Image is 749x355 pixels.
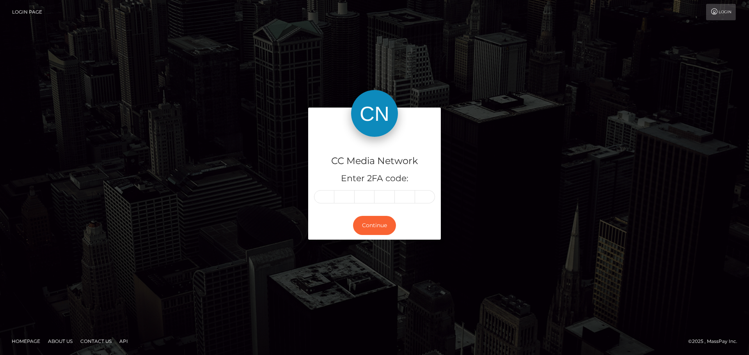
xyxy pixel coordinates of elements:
[351,90,398,137] img: CC Media Network
[116,335,131,347] a: API
[314,173,435,185] h5: Enter 2FA code:
[706,4,736,20] a: Login
[9,335,43,347] a: Homepage
[45,335,76,347] a: About Us
[77,335,115,347] a: Contact Us
[688,337,743,346] div: © 2025 , MassPay Inc.
[353,216,396,235] button: Continue
[12,4,42,20] a: Login Page
[314,154,435,168] h4: CC Media Network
